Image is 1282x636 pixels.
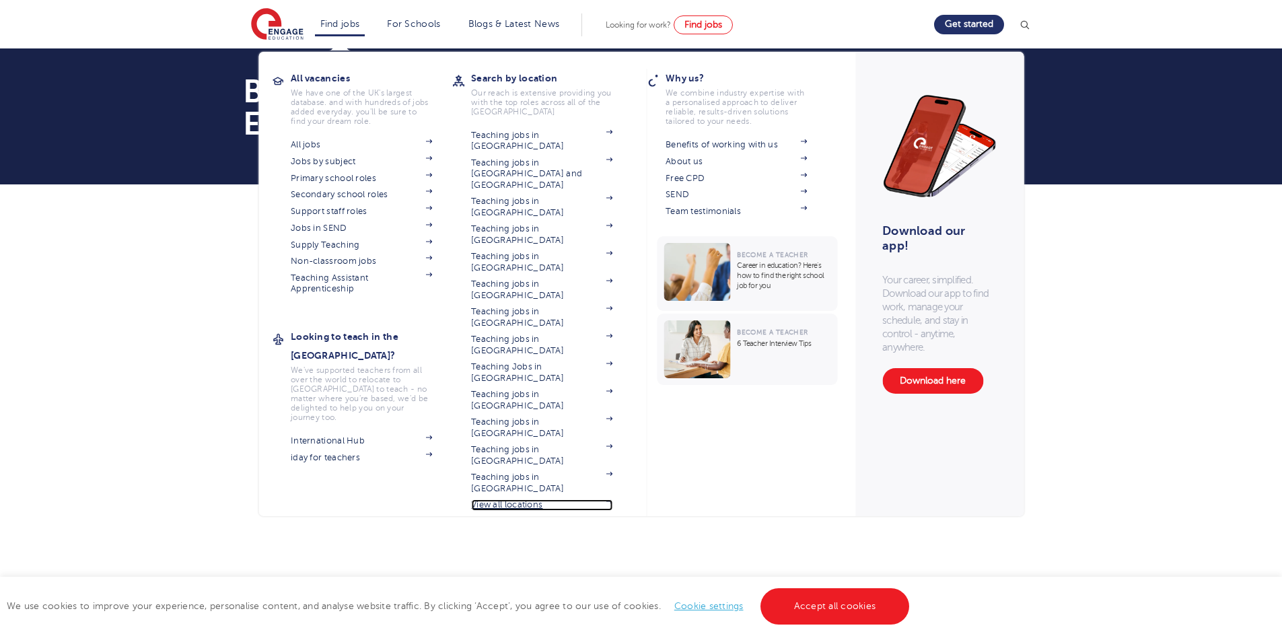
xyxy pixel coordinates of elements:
a: iday for teachers [291,452,432,463]
a: Teaching jobs in [GEOGRAPHIC_DATA] [471,279,612,301]
h3: Search by location [471,69,633,87]
a: Teaching jobs in [GEOGRAPHIC_DATA] [471,472,612,494]
p: 6 Teacher Interview Tips [737,339,830,349]
a: Get started [934,15,1004,34]
a: Search by locationOur reach is extensive providing you with the top roles across all of the [GEOG... [471,69,633,116]
a: Teaching jobs in [GEOGRAPHIC_DATA] [471,223,612,246]
a: Download here [882,368,983,394]
span: We use cookies to improve your experience, personalise content, and analyse website traffic. By c... [7,601,913,611]
a: Teaching jobs in [GEOGRAPHIC_DATA] [471,444,612,466]
a: Blogs & Latest News [468,19,560,29]
a: Become a TeacherCareer in education? Here’s how to find the right school job for you [657,236,841,311]
a: View all locations [471,499,612,510]
a: Why us?We combine industry expertise with a personalised approach to deliver reliable, results-dr... [666,69,827,126]
img: Engage Education [251,8,304,42]
a: Primary school roles [291,173,432,184]
a: Non-classroom jobs [291,256,432,267]
a: Teaching jobs in [GEOGRAPHIC_DATA] [471,251,612,273]
p: We combine industry expertise with a personalised approach to deliver reliable, results-driven so... [666,88,807,126]
a: About us [666,156,807,167]
a: SEND [666,189,807,200]
h3: Looking to teach in the [GEOGRAPHIC_DATA]? [291,327,452,365]
a: All vacanciesWe have one of the UK's largest database. and with hundreds of jobs added everyday. ... [291,69,452,126]
a: Become a Teacher6 Teacher Interview Tips [657,314,841,385]
a: Teaching Assistant Apprenticeship [291,273,432,295]
a: Teaching jobs in [GEOGRAPHIC_DATA] [471,389,612,411]
a: Teaching jobs in [GEOGRAPHIC_DATA] and [GEOGRAPHIC_DATA] [471,157,612,190]
a: All jobs [291,139,432,150]
p: Our reach is extensive providing you with the top roles across all of the [GEOGRAPHIC_DATA] [471,88,612,116]
a: Supply Teaching [291,240,432,250]
h3: All vacancies [291,69,452,87]
a: Teaching jobs in [GEOGRAPHIC_DATA] [471,130,612,152]
p: Your career, simplified. Download our app to find work, manage your schedule, and stay in control... [882,273,997,355]
a: Jobs by subject [291,156,432,167]
a: Free CPD [666,173,807,184]
a: Cookie settings [674,601,744,611]
a: Teaching Jobs in [GEOGRAPHIC_DATA] [471,361,612,384]
a: Benefits of working with us [666,139,807,150]
p: Career in education? Here’s how to find the right school job for you [737,260,830,291]
a: Find jobs [320,19,360,29]
a: Teaching jobs in [GEOGRAPHIC_DATA] [471,306,612,328]
h3: Download our app! [882,223,991,253]
a: Jobs in SEND [291,223,432,234]
a: Teaching jobs in [GEOGRAPHIC_DATA] [471,196,612,218]
span: Looking for work? [606,20,671,30]
a: Secondary school roles [291,189,432,200]
a: International Hub [291,435,432,446]
a: Teaching jobs in [GEOGRAPHIC_DATA] [471,334,612,356]
a: Looking to teach in the [GEOGRAPHIC_DATA]?We've supported teachers from all over the world to rel... [291,327,452,422]
span: Become a Teacher [737,328,808,336]
a: Teaching jobs in [GEOGRAPHIC_DATA] [471,417,612,439]
p: We have one of the UK's largest database. and with hundreds of jobs added everyday. you'll be sur... [291,88,432,126]
p: We've supported teachers from all over the world to relocate to [GEOGRAPHIC_DATA] to teach - no m... [291,365,432,422]
a: Team testimonials [666,206,807,217]
a: Accept all cookies [760,588,910,625]
a: Support staff roles [291,206,432,217]
a: Find jobs [674,15,733,34]
h3: Why us? [666,69,827,87]
h1: Book a consultation call with Engage [243,75,767,140]
span: Become a Teacher [737,251,808,258]
a: For Schools [387,19,440,29]
span: Find jobs [684,20,722,30]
